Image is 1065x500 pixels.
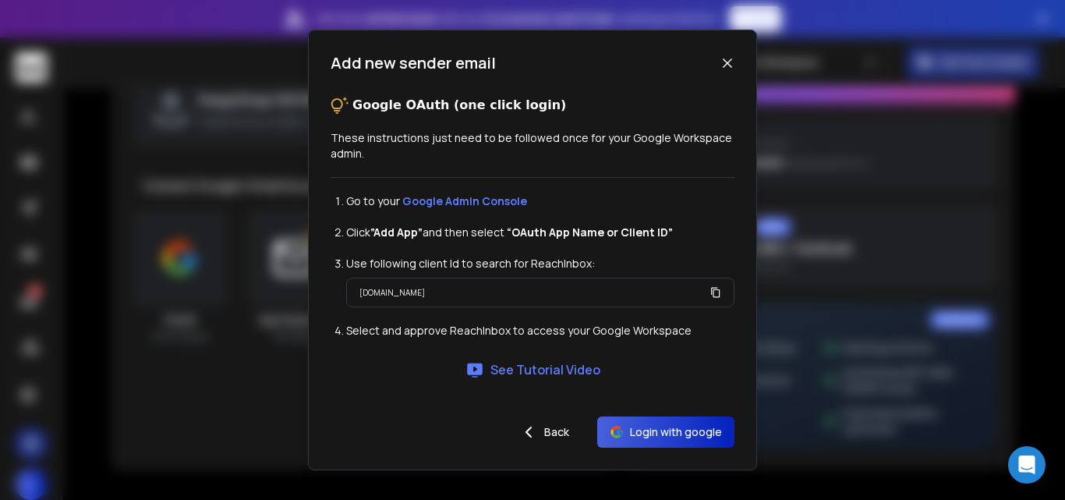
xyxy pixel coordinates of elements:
[402,193,527,208] a: Google Admin Console
[359,285,425,300] p: [DOMAIN_NAME]
[507,225,673,239] strong: “OAuth App Name or Client ID”
[346,193,734,209] li: Go to your
[346,225,734,240] li: Click and then select
[331,52,496,74] h1: Add new sender email
[331,130,734,161] p: These instructions just need to be followed once for your Google Workspace admin.
[597,417,734,448] button: Login with google
[507,417,582,448] button: Back
[346,256,734,271] li: Use following client Id to search for ReachInbox:
[352,96,566,115] p: Google OAuth (one click login)
[346,323,734,339] li: Select and approve ReachInbox to access your Google Workspace
[1008,446,1046,484] div: Open Intercom Messenger
[370,225,423,239] strong: ”Add App”
[465,360,600,379] a: See Tutorial Video
[331,96,349,115] img: tips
